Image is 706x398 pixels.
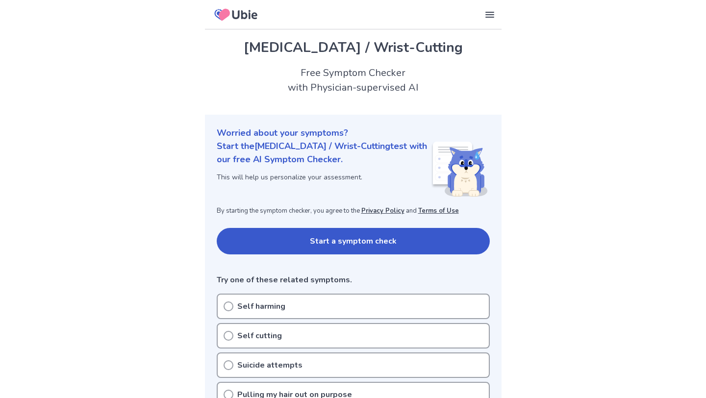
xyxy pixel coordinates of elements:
p: Self cutting [237,330,282,342]
a: Privacy Policy [361,206,404,215]
p: This will help us personalize your assessment. [217,172,431,182]
h1: [MEDICAL_DATA] / Wrist-Cutting [217,37,490,58]
h2: Free Symptom Checker with Physician-supervised AI [205,66,502,95]
p: By starting the symptom checker, you agree to the and [217,206,490,216]
a: Terms of Use [418,206,459,215]
button: Start a symptom check [217,228,490,254]
p: Self harming [237,300,285,312]
p: Suicide attempts [237,359,303,371]
img: Shiba [431,142,488,197]
p: Try one of these related symptoms. [217,274,490,286]
p: Start the [MEDICAL_DATA] / Wrist-Cutting test with our free AI Symptom Checker. [217,140,431,166]
p: Worried about your symptoms? [217,126,490,140]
